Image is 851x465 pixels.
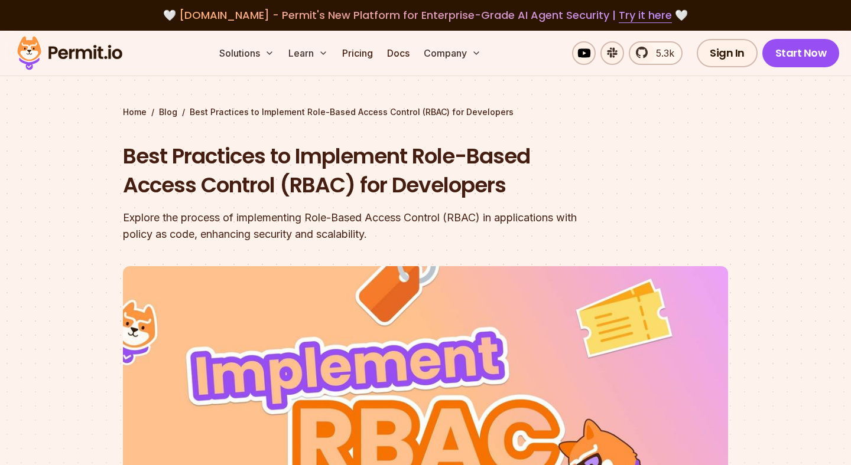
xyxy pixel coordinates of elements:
[419,41,486,65] button: Company
[649,46,674,60] span: 5.3k
[697,39,758,67] a: Sign In
[619,8,672,23] a: Try it here
[123,106,728,118] div: / /
[123,142,577,200] h1: Best Practices to Implement Role-Based Access Control (RBAC) for Developers
[179,8,672,22] span: [DOMAIN_NAME] - Permit's New Platform for Enterprise-Grade AI Agent Security |
[123,209,577,243] div: Explore the process of implementing Role-Based Access Control (RBAC) in applications with policy ...
[629,41,683,65] a: 5.3k
[123,106,147,118] a: Home
[284,41,333,65] button: Learn
[382,41,414,65] a: Docs
[12,33,128,73] img: Permit logo
[28,7,823,24] div: 🤍 🤍
[337,41,378,65] a: Pricing
[215,41,279,65] button: Solutions
[159,106,177,118] a: Blog
[762,39,840,67] a: Start Now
